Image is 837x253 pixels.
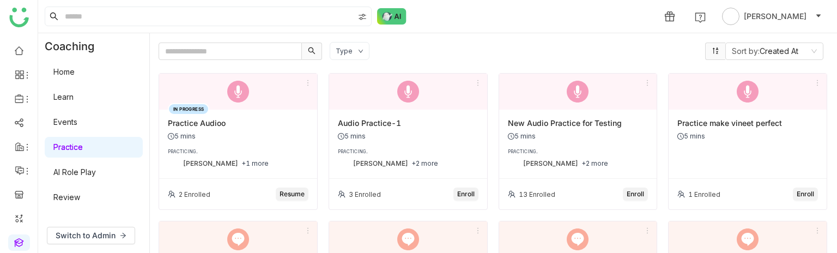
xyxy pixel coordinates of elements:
button: Resume [276,188,308,201]
div: IN PROGRESS [168,103,209,115]
img: practice_audio.svg [227,81,249,103]
div: +2 more [581,159,608,167]
div: +2 more [411,159,438,167]
span: Resume [280,189,305,200]
div: 13 Enrolled [519,190,555,198]
span: Sort by: [732,46,760,56]
a: Home [53,67,75,76]
img: practice_audio.svg [567,81,589,103]
img: practice_audio.svg [737,81,759,103]
button: Enroll [453,188,478,201]
img: ask-buddy-normal.svg [377,8,407,25]
img: practice_conversation.svg [227,228,249,250]
span: Enroll [627,189,644,200]
img: avatar [722,8,739,25]
div: PRACTICING.. [168,149,308,154]
div: 1 Enrolled [688,190,720,198]
a: AI Role Play [53,167,96,177]
div: Audio Practice-1 [338,118,478,128]
button: Switch to Admin [47,227,135,244]
img: search-type.svg [358,13,367,21]
div: Practice Audioo [168,118,308,128]
div: New Audio Practice for Testing [508,118,648,128]
img: 684a9b22de261c4b36a3d00f [168,156,181,170]
img: practice_conversation.svg [567,228,589,250]
div: Practice make vineet perfect [677,118,818,128]
span: Enroll [797,189,814,200]
div: PRACTICING.. [338,149,478,154]
img: practice_conversation.svg [397,228,419,250]
a: Review [53,192,80,202]
div: 5 mins [677,132,705,140]
img: practice_conversation.svg [737,228,759,250]
div: [PERSON_NAME] [353,159,408,167]
div: 5 mins [168,132,196,140]
a: Events [53,117,77,126]
div: PRACTICING.. [508,149,648,154]
div: [PERSON_NAME] [523,159,578,167]
span: Enroll [457,189,475,200]
a: Practice [53,142,83,152]
button: Enroll [793,188,818,201]
button: [PERSON_NAME] [720,8,824,25]
nz-select-item: Created At [732,43,817,59]
img: help.svg [695,12,706,23]
button: Enroll [623,188,648,201]
div: 3 Enrolled [349,190,381,198]
div: +1 more [241,159,269,167]
div: 2 Enrolled [179,190,210,198]
div: Coaching [38,33,111,59]
img: 684a9b6bde261c4b36a3d2e3 [508,156,521,170]
div: 5 mins [508,132,536,140]
img: logo [9,8,29,27]
div: Type [336,47,353,55]
span: [PERSON_NAME] [744,10,806,22]
img: practice_audio.svg [397,81,419,103]
span: Switch to Admin [56,230,116,242]
img: 684a9c84de261c4b36a3dcc8 [338,156,351,170]
div: [PERSON_NAME] [183,159,238,167]
div: 5 mins [338,132,366,140]
a: Learn [53,92,74,101]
